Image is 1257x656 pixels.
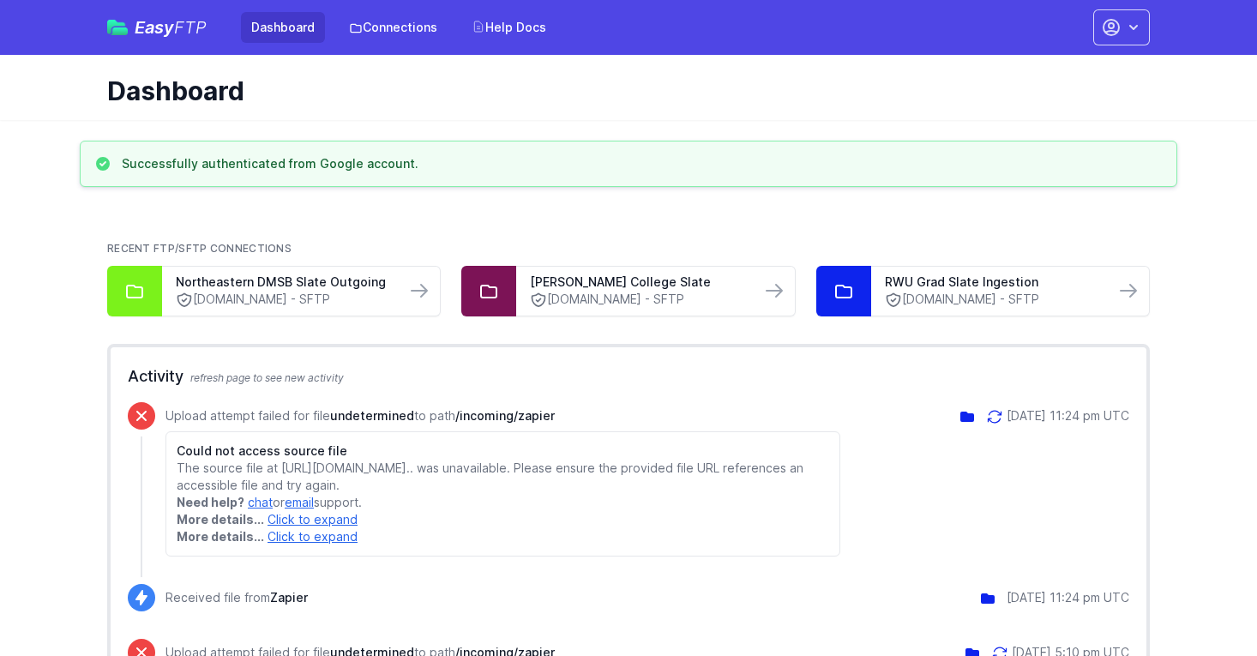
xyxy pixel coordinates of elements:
p: The source file at [URL][DOMAIN_NAME].. was unavailable. Please ensure the provided file URL refe... [177,460,829,494]
a: Northeastern DMSB Slate Outgoing [176,274,392,291]
h1: Dashboard [107,75,1136,106]
span: refresh page to see new activity [190,371,344,384]
strong: Need help? [177,495,244,509]
a: [DOMAIN_NAME] - SFTP [176,291,392,309]
a: email [285,495,314,509]
a: [DOMAIN_NAME] - SFTP [530,291,746,309]
h6: Could not access source file [177,442,829,460]
a: RWU Grad Slate Ingestion [885,274,1101,291]
h2: Recent FTP/SFTP Connections [107,242,1150,256]
strong: More details... [177,512,264,527]
a: chat [248,495,273,509]
span: Zapier [270,590,308,605]
strong: More details... [177,529,264,544]
div: [DATE] 11:24 pm UTC [1007,589,1129,606]
p: Upload attempt failed for file to path [165,407,840,424]
a: Connections [339,12,448,43]
a: Click to expand [268,512,358,527]
a: EasyFTP [107,19,207,36]
span: /incoming/zapier [455,408,555,423]
h3: Successfully authenticated from Google account. [122,155,418,172]
a: [DOMAIN_NAME] - SFTP [885,291,1101,309]
a: Dashboard [241,12,325,43]
p: or support. [177,494,829,511]
span: Easy [135,19,207,36]
h2: Activity [128,364,1129,388]
p: Received file from [165,589,308,606]
a: Click to expand [268,529,358,544]
a: [PERSON_NAME] College Slate [530,274,746,291]
a: Help Docs [461,12,556,43]
img: easyftp_logo.png [107,20,128,35]
div: [DATE] 11:24 pm UTC [1007,407,1129,424]
span: undetermined [330,408,414,423]
span: FTP [174,17,207,38]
